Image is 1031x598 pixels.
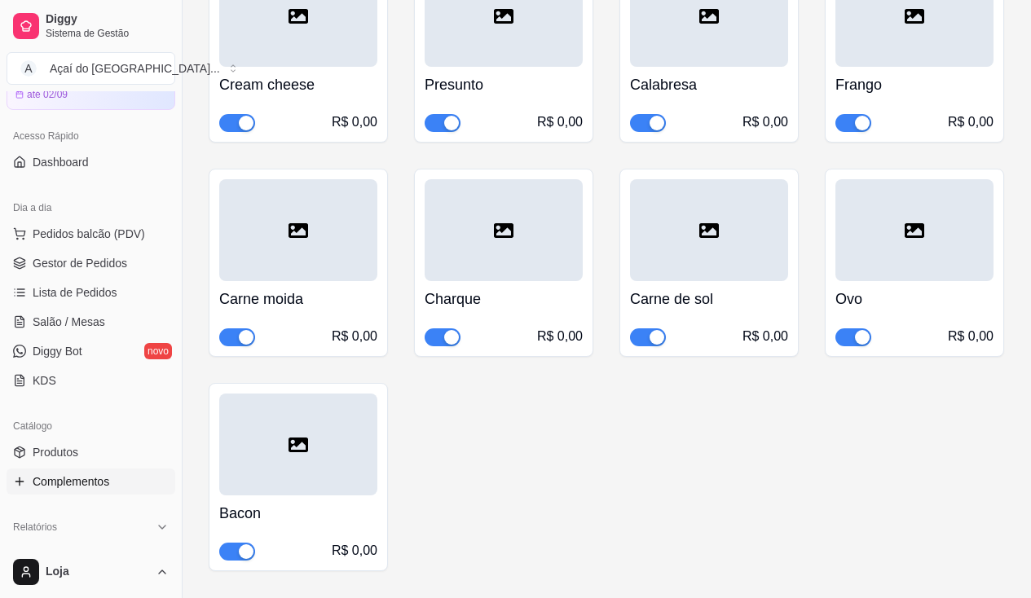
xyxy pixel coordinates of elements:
h4: Carne de sol [630,288,788,310]
h4: Bacon [219,502,377,525]
h4: Charque [425,288,583,310]
h4: Cream cheese [219,73,377,96]
div: R$ 0,00 [948,327,994,346]
div: Catálogo [7,413,175,439]
button: Loja [7,552,175,591]
a: KDS [7,367,175,394]
a: Lista de Pedidos [7,279,175,306]
h4: Carne moida [219,288,377,310]
span: Pedidos balcão (PDV) [33,226,145,242]
span: Loja [46,565,149,579]
a: Produtos [7,439,175,465]
a: Gestor de Pedidos [7,250,175,276]
span: Relatórios [13,521,57,534]
div: R$ 0,00 [948,112,994,132]
span: Complementos [33,473,109,490]
span: Diggy Bot [33,343,82,359]
div: R$ 0,00 [742,327,788,346]
span: Lista de Pedidos [33,284,117,301]
span: Salão / Mesas [33,314,105,330]
span: Produtos [33,444,78,460]
div: R$ 0,00 [537,112,583,132]
h4: Frango [835,73,994,96]
span: Gestor de Pedidos [33,255,127,271]
a: DiggySistema de Gestão [7,7,175,46]
div: Dia a dia [7,195,175,221]
div: R$ 0,00 [332,327,377,346]
h4: Calabresa [630,73,788,96]
span: Dashboard [33,154,89,170]
span: Sistema de Gestão [46,27,169,40]
span: Relatórios de vendas [33,545,140,561]
span: KDS [33,372,56,389]
span: A [20,60,37,77]
button: Pedidos balcão (PDV) [7,221,175,247]
div: Açaí do [GEOGRAPHIC_DATA] ... [50,60,220,77]
div: Acesso Rápido [7,123,175,149]
button: Select a team [7,52,175,85]
a: Diggy Botnovo [7,338,175,364]
span: Diggy [46,12,169,27]
a: Salão / Mesas [7,309,175,335]
div: R$ 0,00 [332,112,377,132]
a: Dashboard [7,149,175,175]
div: R$ 0,00 [742,112,788,132]
a: Complementos [7,468,175,495]
a: Relatórios de vendas [7,540,175,566]
h4: Ovo [835,288,994,310]
div: R$ 0,00 [537,327,583,346]
div: R$ 0,00 [332,541,377,561]
article: até 02/09 [27,88,68,101]
h4: Presunto [425,73,583,96]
